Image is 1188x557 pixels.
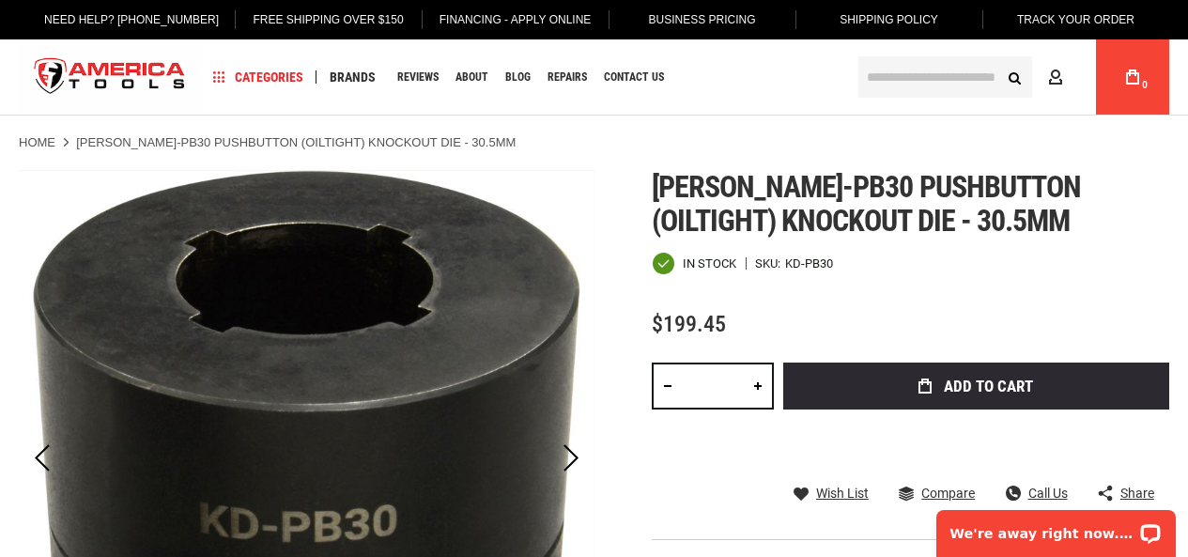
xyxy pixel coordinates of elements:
a: Brands [321,65,384,90]
a: Call Us [1006,485,1068,502]
span: Shipping Policy [840,13,938,26]
a: Home [19,134,55,151]
a: Reviews [389,65,447,90]
a: Blog [497,65,539,90]
span: In stock [683,257,736,270]
div: KD-PB30 [785,257,833,270]
a: Contact Us [595,65,672,90]
span: Wish List [816,487,869,500]
span: [PERSON_NAME]-pb30 pushbutton (oiltight) knockout die - 30.5mm [652,169,1081,239]
span: Repairs [548,71,587,83]
a: About [447,65,497,90]
span: Reviews [397,71,439,83]
span: Add to Cart [944,379,1033,395]
strong: SKU [755,257,785,270]
strong: [PERSON_NAME]-PB30 PUSHBUTTON (OILTIGHT) KNOCKOUT DIE - 30.5MM [76,135,516,149]
a: store logo [19,42,201,113]
span: Compare [921,487,975,500]
button: Search [996,59,1032,95]
span: 0 [1142,80,1148,90]
a: Repairs [539,65,595,90]
span: Contact Us [604,71,664,83]
span: About [455,71,488,83]
iframe: Secure express checkout frame [779,415,1173,507]
span: Brands [330,70,376,84]
div: Availability [652,252,736,275]
img: America Tools [19,42,201,113]
span: Categories [213,70,303,84]
a: Wish List [794,485,869,502]
a: Compare [899,485,975,502]
span: $199.45 [652,311,726,337]
span: Call Us [1028,487,1068,500]
iframe: LiveChat chat widget [924,498,1188,557]
a: Categories [205,65,312,90]
a: 0 [1115,39,1150,115]
button: Add to Cart [783,363,1169,410]
span: Share [1120,487,1154,500]
span: Blog [505,71,531,83]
